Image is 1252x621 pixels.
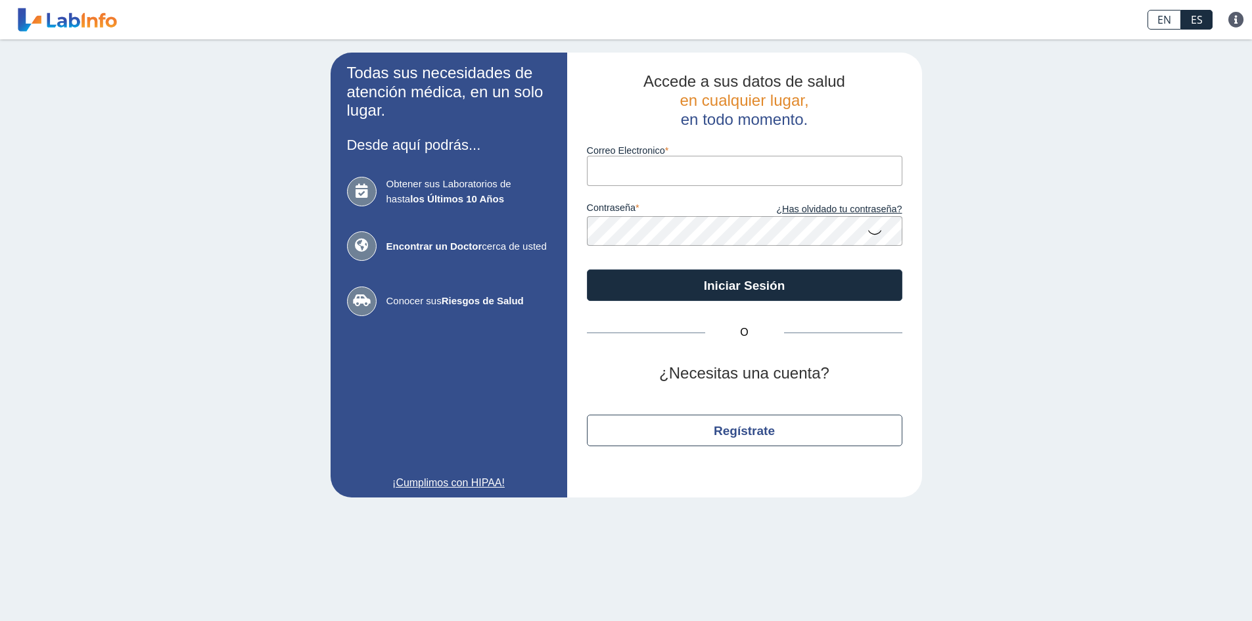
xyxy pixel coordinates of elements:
[386,241,482,252] b: Encontrar un Doctor
[386,239,551,254] span: cerca de usted
[1148,10,1181,30] a: EN
[680,91,808,109] span: en cualquier lugar,
[386,294,551,309] span: Conocer sus
[347,137,551,153] h3: Desde aquí podrás...
[410,193,504,204] b: los Últimos 10 Años
[587,269,902,301] button: Iniciar Sesión
[745,202,902,217] a: ¿Has olvidado tu contraseña?
[681,110,808,128] span: en todo momento.
[347,64,551,120] h2: Todas sus necesidades de atención médica, en un solo lugar.
[442,295,524,306] b: Riesgos de Salud
[587,145,902,156] label: Correo Electronico
[705,325,784,340] span: O
[587,202,745,217] label: contraseña
[347,475,551,491] a: ¡Cumplimos con HIPAA!
[386,177,551,206] span: Obtener sus Laboratorios de hasta
[1181,10,1213,30] a: ES
[643,72,845,90] span: Accede a sus datos de salud
[587,415,902,446] button: Regístrate
[587,364,902,383] h2: ¿Necesitas una cuenta?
